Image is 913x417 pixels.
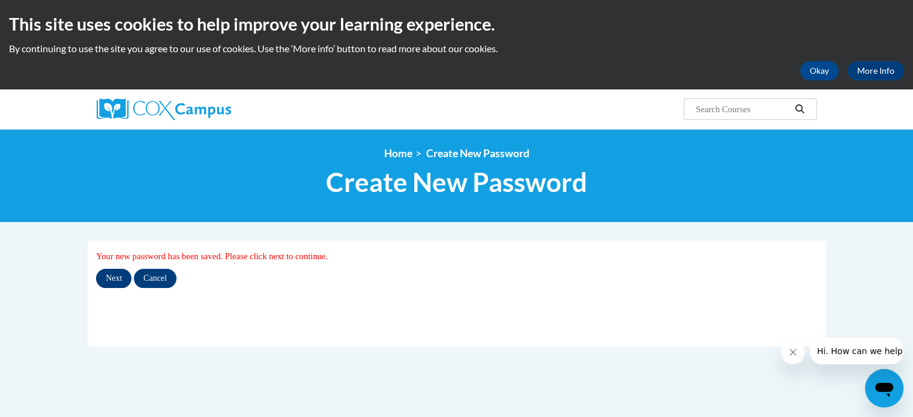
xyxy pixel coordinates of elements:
span: Hi. How can we help? [7,8,97,18]
iframe: Close message [781,340,805,364]
iframe: Message from company [810,338,903,364]
input: Search Courses [695,102,791,116]
img: Cox Campus [97,98,231,120]
p: By continuing to use the site you agree to our use of cookies. Use the ‘More info’ button to read... [9,42,904,55]
button: Okay [800,61,839,80]
input: Cancel [134,269,176,288]
span: Your new password has been saved. Please click next to continue. [96,251,328,261]
a: Cox Campus [97,98,325,120]
a: Home [384,147,412,160]
input: Next [96,269,131,288]
a: More Info [848,61,904,80]
button: Search [791,102,809,116]
h2: This site uses cookies to help improve your learning experience. [9,12,904,36]
iframe: Button to launch messaging window [865,369,903,407]
span: Create New Password [326,166,587,198]
span: Create New Password [426,147,529,160]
